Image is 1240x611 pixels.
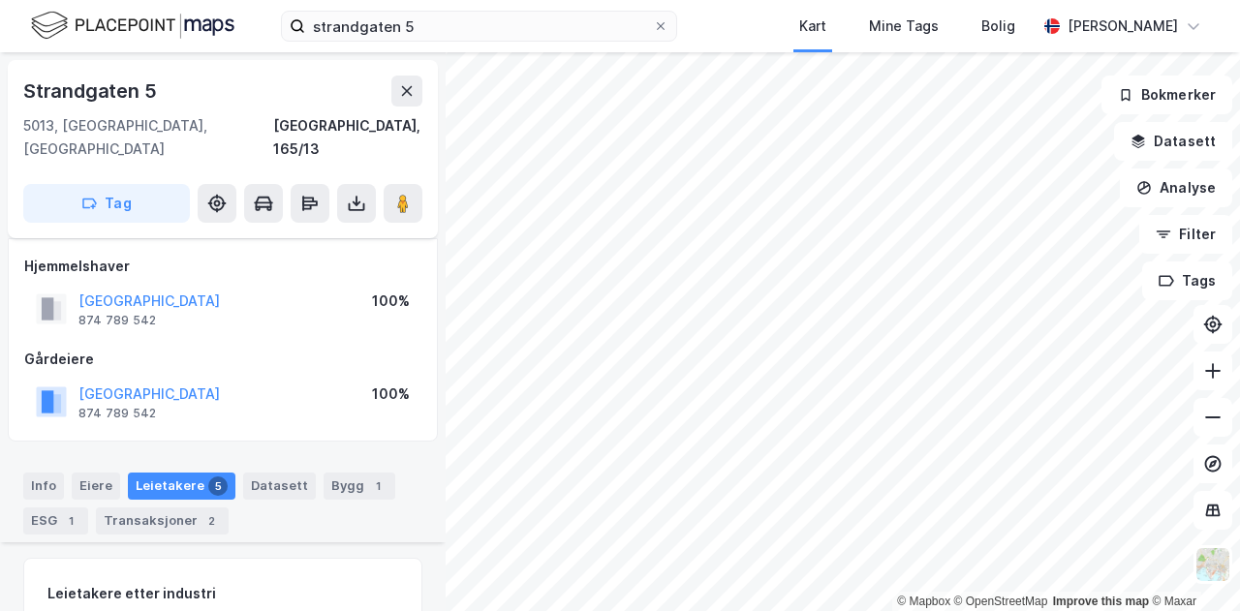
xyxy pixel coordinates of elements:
[305,12,653,41] input: Søk på adresse, matrikkel, gårdeiere, leietakere eller personer
[128,473,235,500] div: Leietakere
[1142,261,1232,300] button: Tags
[24,255,421,278] div: Hjemmelshaver
[799,15,826,38] div: Kart
[1139,215,1232,254] button: Filter
[61,511,80,531] div: 1
[1068,15,1178,38] div: [PERSON_NAME]
[1114,122,1232,161] button: Datasett
[31,9,234,43] img: logo.f888ab2527a4732fd821a326f86c7f29.svg
[372,382,410,406] div: 100%
[47,582,398,605] div: Leietakere etter industri
[273,114,422,161] div: [GEOGRAPHIC_DATA], 165/13
[1101,76,1232,114] button: Bokmerker
[72,473,120,500] div: Eiere
[78,406,156,421] div: 874 789 542
[23,184,190,223] button: Tag
[23,507,88,535] div: ESG
[1143,518,1240,611] iframe: Chat Widget
[23,473,64,500] div: Info
[23,76,160,107] div: Strandgaten 5
[869,15,939,38] div: Mine Tags
[24,348,421,371] div: Gårdeiere
[954,595,1048,608] a: OpenStreetMap
[1053,595,1149,608] a: Improve this map
[368,476,387,496] div: 1
[23,114,273,161] div: 5013, [GEOGRAPHIC_DATA], [GEOGRAPHIC_DATA]
[96,507,229,535] div: Transaksjoner
[1120,168,1232,207] button: Analyse
[208,476,228,496] div: 5
[897,595,950,608] a: Mapbox
[1143,518,1240,611] div: Kontrollprogram for chat
[201,511,221,531] div: 2
[372,290,410,313] div: 100%
[981,15,1015,38] div: Bolig
[243,473,316,500] div: Datasett
[78,313,156,328] div: 874 789 542
[324,473,395,500] div: Bygg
